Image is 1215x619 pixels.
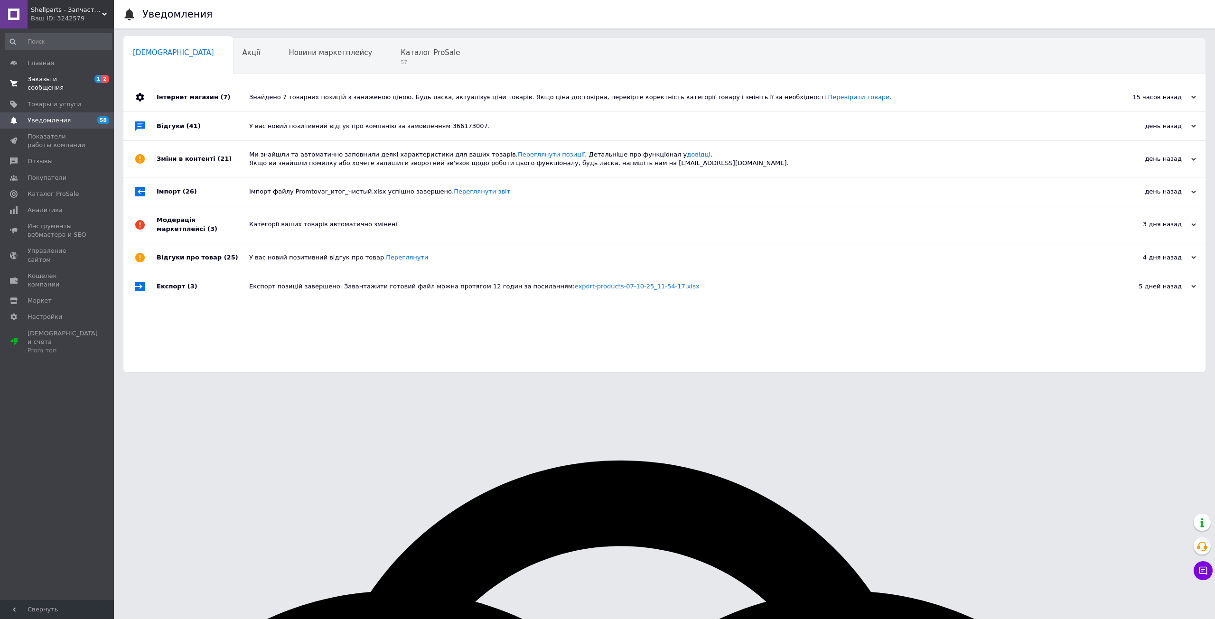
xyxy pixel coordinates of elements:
[518,151,585,158] a: Переглянути позиції
[94,75,102,83] span: 1
[249,93,1101,102] div: Знайдено 7 товарних позицій з заниженою ціною. Будь ласка, актуалізує ціни товарів. Якщо ціна дос...
[28,132,88,149] span: Показатели работы компании
[454,188,510,195] a: Переглянути звіт
[1101,122,1196,130] div: день назад
[828,93,890,101] a: Перевірити товари
[249,220,1101,229] div: Категорії ваших товарів автоматично змінені
[687,151,710,158] a: довідці
[28,222,88,239] span: Инструменты вебмастера и SEO
[157,141,249,177] div: Зміни в контенті
[28,247,88,264] span: Управление сайтом
[224,254,238,261] span: (25)
[157,112,249,140] div: Відгуки
[28,296,52,305] span: Маркет
[1101,155,1196,163] div: день назад
[5,33,112,50] input: Поиск
[289,48,372,57] span: Новини маркетплейсу
[1101,93,1196,102] div: 15 часов назад
[249,187,1101,196] div: Імпорт файлу Promtovar_итог_чистый.xlsx успішно завершено.
[1101,187,1196,196] div: день назад
[28,100,81,109] span: Товары и услуги
[157,272,249,301] div: Експорт
[401,59,460,66] span: 57
[28,313,62,321] span: Настройки
[183,188,197,195] span: (26)
[31,6,102,14] span: Shellparts - Запчасти для вашего автомобиля
[187,283,197,290] span: (3)
[157,177,249,206] div: Імпорт
[207,225,217,232] span: (3)
[1101,220,1196,229] div: 3 дня назад
[386,254,428,261] a: Переглянути
[28,75,88,92] span: Заказы и сообщения
[133,48,214,57] span: [DEMOGRAPHIC_DATA]
[28,59,54,67] span: Главная
[220,93,230,101] span: (7)
[31,14,114,23] div: Ваш ID: 3242579
[157,83,249,111] div: Інтернет магазин
[28,329,98,355] span: [DEMOGRAPHIC_DATA] и счета
[249,253,1101,262] div: У вас новий позитивний відгук про товар.
[187,122,201,129] span: (41)
[243,48,261,57] span: Акції
[249,150,1101,167] div: Ми знайшли та автоматично заповнили деякі характеристики для ваших товарів. . Детальніше про функ...
[249,122,1101,130] div: У вас новий позитивний відгук про компанію за замовленням 366173007.
[28,174,66,182] span: Покупатели
[97,116,109,124] span: 58
[28,272,88,289] span: Кошелек компании
[28,157,53,166] span: Отзывы
[249,282,1101,291] div: Експорт позицій завершено. Завантажити готовий файл можна протягом 12 годин за посиланням:
[157,206,249,242] div: Модерація маркетплейсі
[28,116,71,125] span: Уведомления
[142,9,213,20] h1: Уведомления
[575,283,700,290] a: export-products-07-10-25_11-54-17.xlsx
[401,48,460,57] span: Каталог ProSale
[1194,561,1213,580] button: Чат с покупателем
[1101,253,1196,262] div: 4 дня назад
[28,346,98,355] div: Prom топ
[28,206,63,214] span: Аналитика
[102,75,109,83] span: 2
[217,155,232,162] span: (21)
[28,190,79,198] span: Каталог ProSale
[157,243,249,272] div: Відгуки про товар
[1101,282,1196,291] div: 5 дней назад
